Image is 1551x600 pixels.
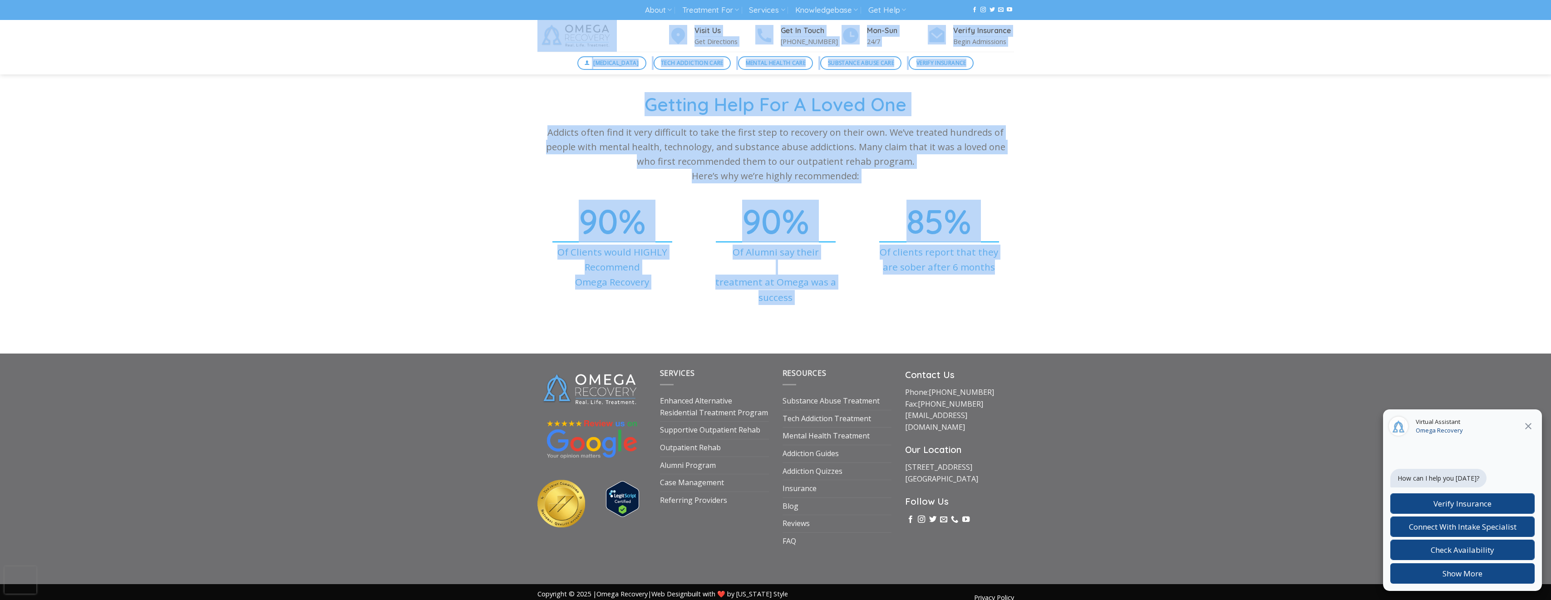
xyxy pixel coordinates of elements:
[660,492,727,509] a: Referring Providers
[596,590,648,598] a: Omega Recovery
[645,2,672,19] a: About
[944,200,971,242] span: %
[928,25,1014,47] a: Verify Insurance Begin Admissions
[781,25,842,37] h4: Get In Touch
[783,445,839,462] a: Addiction Guides
[940,516,947,524] a: Send us an email
[606,493,639,503] a: Verify LegitScript Approval for www.omegarecovery.org
[654,56,731,70] a: Tech Addiction Care
[918,399,983,409] a: [PHONE_NUMBER]
[783,393,880,410] a: Substance Abuse Treatment
[783,515,810,532] a: Reviews
[537,218,687,225] div: 90
[537,20,617,52] img: Omega Recovery
[661,59,724,67] span: Tech Addiction Care
[781,36,842,47] p: [PHONE_NUMBER]
[660,439,721,457] a: Outpatient Rehab
[660,457,716,474] a: Alumni Program
[755,25,842,47] a: Get In Touch [PHONE_NUMBER]
[783,368,827,378] span: Resources
[660,474,724,492] a: Case Management
[669,25,755,47] a: Visit Us Get Directions
[867,36,928,47] p: 24/7
[537,125,1014,183] p: Addicts often find it very difficult to take the first step to recovery on their own. We’ve treat...
[746,59,806,67] span: Mental Health Care
[783,463,842,480] a: Addiction Quizzes
[795,2,858,19] a: Knowledgebase
[738,56,813,70] a: Mental Health Care
[783,428,870,445] a: Mental Health Treatment
[905,387,1014,433] p: Phone: Fax:
[537,245,687,290] p: Of Clients would HIGHLY Recommend Omega Recovery
[918,516,925,524] a: Follow on Instagram
[998,7,1004,13] a: Send us an email
[660,393,769,421] a: Enhanced Alternative Residential Treatment Program
[694,25,755,37] h4: Visit Us
[618,200,646,242] span: %
[1007,7,1012,13] a: Follow on YouTube
[907,516,914,524] a: Follow on Facebook
[577,56,646,70] a: [MEDICAL_DATA]
[962,516,970,524] a: Follow on YouTube
[749,2,785,19] a: Services
[820,56,901,70] a: Substance Abuse Care
[953,36,1014,47] p: Begin Admissions
[929,516,936,524] a: Follow on Twitter
[951,516,958,524] a: Call us
[5,566,36,594] iframe: reCAPTCHA
[783,410,871,428] a: Tech Addiction Treatment
[783,498,798,515] a: Blog
[783,480,817,497] a: Insurance
[593,59,639,67] span: [MEDICAL_DATA]
[905,462,978,484] a: [STREET_ADDRESS][GEOGRAPHIC_DATA]
[905,410,967,432] a: [EMAIL_ADDRESS][DOMAIN_NAME]
[782,200,809,242] span: %
[953,25,1014,37] h4: Verify Insurance
[868,2,906,19] a: Get Help
[783,533,796,550] a: FAQ
[916,59,966,67] span: Verify Insurance
[660,368,695,378] span: Services
[701,245,851,305] p: Of Alumni say their treatment at Omega was a success
[980,7,986,13] a: Follow on Instagram
[651,590,688,598] a: Web Design
[972,7,977,13] a: Follow on Facebook
[867,25,928,37] h4: Mon-Sun
[828,59,894,67] span: Substance Abuse Care
[606,481,639,517] img: Verify Approval for www.omegarecovery.org
[864,218,1014,225] div: 85
[694,36,755,47] p: Get Directions
[905,494,1014,509] h3: Follow Us
[929,387,994,397] a: [PHONE_NUMBER]
[660,422,760,439] a: Supportive Outpatient Rehab
[864,245,1014,275] p: Of clients report that they are sober after 6 months
[990,7,995,13] a: Follow on Twitter
[537,590,788,598] span: Copyright © 2025 | | built with ❤️ by [US_STATE] Style
[905,443,1014,457] h3: Our Location
[645,93,906,116] span: Getting Help For A Loved One
[682,2,739,19] a: Treatment For
[701,218,851,225] div: 90
[909,56,974,70] a: Verify Insurance
[905,369,955,380] strong: Contact Us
